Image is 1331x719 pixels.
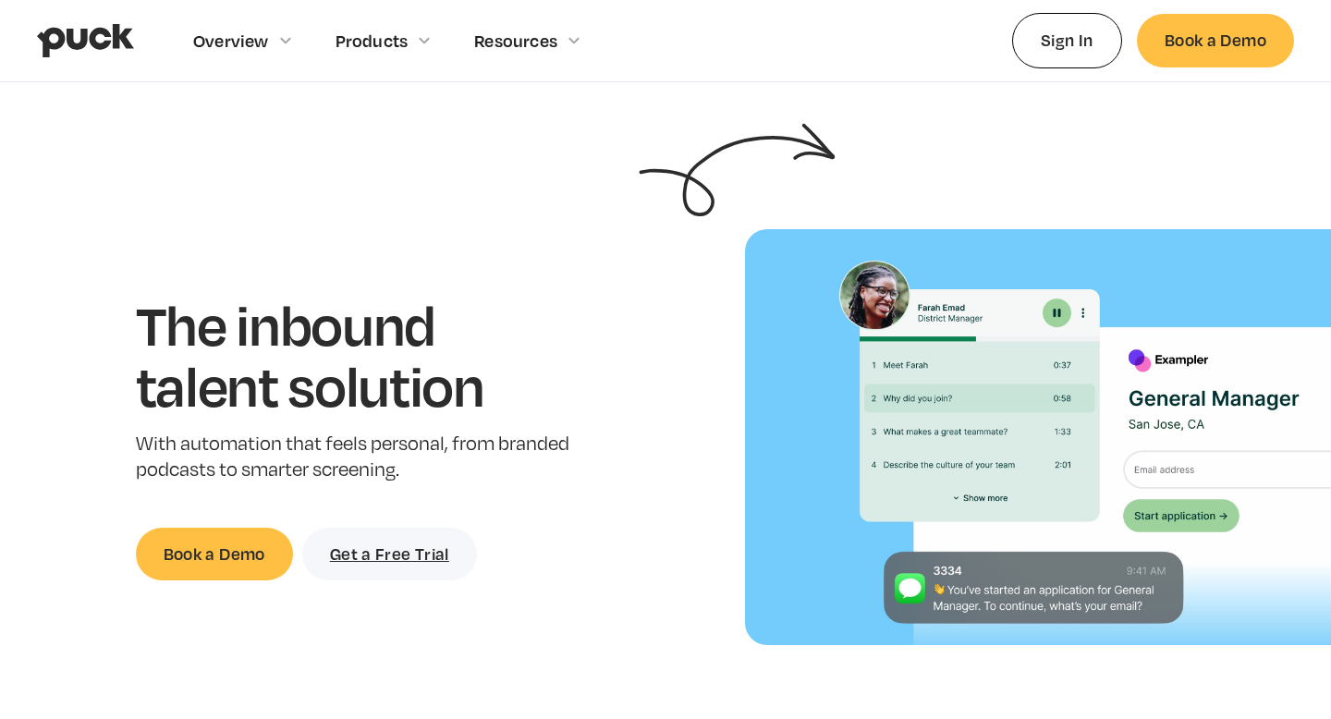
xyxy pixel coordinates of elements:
div: Products [336,30,409,51]
div: Overview [193,30,269,51]
div: Resources [474,30,557,51]
a: Sign In [1012,13,1122,67]
a: Book a Demo [136,528,293,580]
p: With automation that feels personal, from branded podcasts to smarter screening. [136,431,575,484]
a: Book a Demo [1137,14,1294,67]
h1: The inbound talent solution [136,294,575,415]
a: Get a Free Trial [302,528,477,580]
